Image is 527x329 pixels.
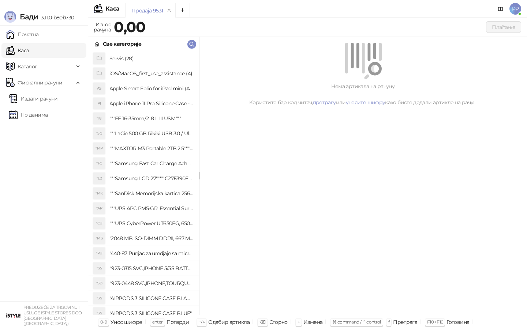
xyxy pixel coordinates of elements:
button: remove [164,7,174,14]
h4: Apple iPhone 11 Pro Silicone Case - Black [109,98,193,109]
div: Сторно [269,317,288,327]
div: "5G [93,128,105,139]
span: f [388,319,389,325]
div: "3S [93,307,105,319]
div: Унос шифре [111,317,142,327]
a: Документација [495,3,507,15]
h4: iOS/MacOS_first_use_assistance (4) [109,68,193,79]
span: Каталог [18,59,37,74]
div: "PU [93,247,105,259]
a: унесите шифру [346,99,385,106]
button: Плаћање [486,21,521,33]
span: F10 / F16 [427,319,443,325]
h4: """Samsung Fast Car Charge Adapter, brzi auto punja_, boja crna""" [109,158,193,169]
span: PP [509,3,521,15]
div: Претрага [393,317,417,327]
div: "MK [93,188,105,199]
a: По данима [9,107,48,122]
span: 0-9 [100,319,107,325]
h4: """UPS CyberPower UT650EG, 650VA/360W , line-int., s_uko, desktop""" [109,218,193,229]
small: PREDUZEĆE ZA TRGOVINU I USLUGE ISTYLE STORES DOO [GEOGRAPHIC_DATA] ([GEOGRAPHIC_DATA]) [23,305,82,326]
div: Износ рачуна [92,20,112,34]
div: "S5 [93,262,105,274]
h4: Servis (28) [109,53,193,64]
div: "CU [93,218,105,229]
a: Издати рачуни [9,91,58,106]
a: Почетна [6,27,39,42]
div: "FC [93,158,105,169]
h4: "440-87 Punjac za uredjaje sa micro USB portom 4/1, Stand." [109,247,193,259]
div: Нема артикала на рачуну. Користите бар код читач, или како бисте додали артикле на рачун. [208,82,518,106]
span: Бади [20,12,38,21]
div: Каса [105,6,119,12]
span: ⌫ [259,319,265,325]
h4: "2048 MB, SO-DIMM DDRII, 667 MHz, Napajanje 1,8 0,1 V, Latencija CL5" [109,232,193,244]
h4: """LaCie 500 GB Rikiki USB 3.0 / Ultra Compact & Resistant aluminum / USB 3.0 / 2.5""""""" [109,128,193,139]
div: Одабир артикла [208,317,250,327]
h4: """MAXTOR M3 Portable 2TB 2.5"""" crni eksterni hard disk HX-M201TCB/GM""" [109,143,193,154]
span: ⌘ command / ⌃ control [332,319,381,325]
div: Продаја 9531 [131,7,163,15]
div: "SD [93,277,105,289]
h4: "AIRPODS 3 SILICONE CASE BLUE" [109,307,193,319]
h4: """Samsung LCD 27"""" C27F390FHUXEN""" [109,173,193,184]
span: + [298,319,300,325]
h4: """EF 16-35mm/2, 8 L III USM""" [109,113,193,124]
span: Фискални рачуни [18,75,62,90]
h4: """SanDisk Memorijska kartica 256GB microSDXC sa SD adapterom SDSQXA1-256G-GN6MA - Extreme PLUS, ... [109,188,193,199]
h4: Apple Smart Folio for iPad mini (A17 Pro) - Sage [109,83,193,94]
div: grid [88,51,199,315]
strong: 0,00 [114,18,145,36]
div: "MP [93,143,105,154]
span: ↑/↓ [199,319,205,325]
div: AI [93,98,105,109]
div: "L2 [93,173,105,184]
div: AS [93,83,105,94]
a: Каса [6,43,29,58]
span: enter [152,319,163,325]
div: "18 [93,113,105,124]
div: "AP [93,203,105,214]
div: "3S [93,292,105,304]
h4: "923-0448 SVC,IPHONE,TOURQUE DRIVER KIT .65KGF- CM Šrafciger " [109,277,193,289]
div: "MS [93,232,105,244]
span: 3.11.0-b80b730 [38,14,74,21]
div: Потврди [167,317,189,327]
h4: "923-0315 SVC,IPHONE 5/5S BATTERY REMOVAL TRAY Držač za iPhone sa kojim se otvara display [109,262,193,274]
h4: """UPS APC PM5-GR, Essential Surge Arrest,5 utic_nica""" [109,203,193,214]
div: Све категорије [103,40,141,48]
img: 64x64-companyLogo-77b92cf4-9946-4f36-9751-bf7bb5fd2c7d.png [6,308,20,323]
div: Измена [303,317,322,327]
h4: "AIRPODS 3 SILICONE CASE BLACK" [109,292,193,304]
img: Logo [4,11,16,23]
div: Готовина [446,317,469,327]
button: Add tab [175,3,190,18]
a: претрагу [313,99,336,106]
